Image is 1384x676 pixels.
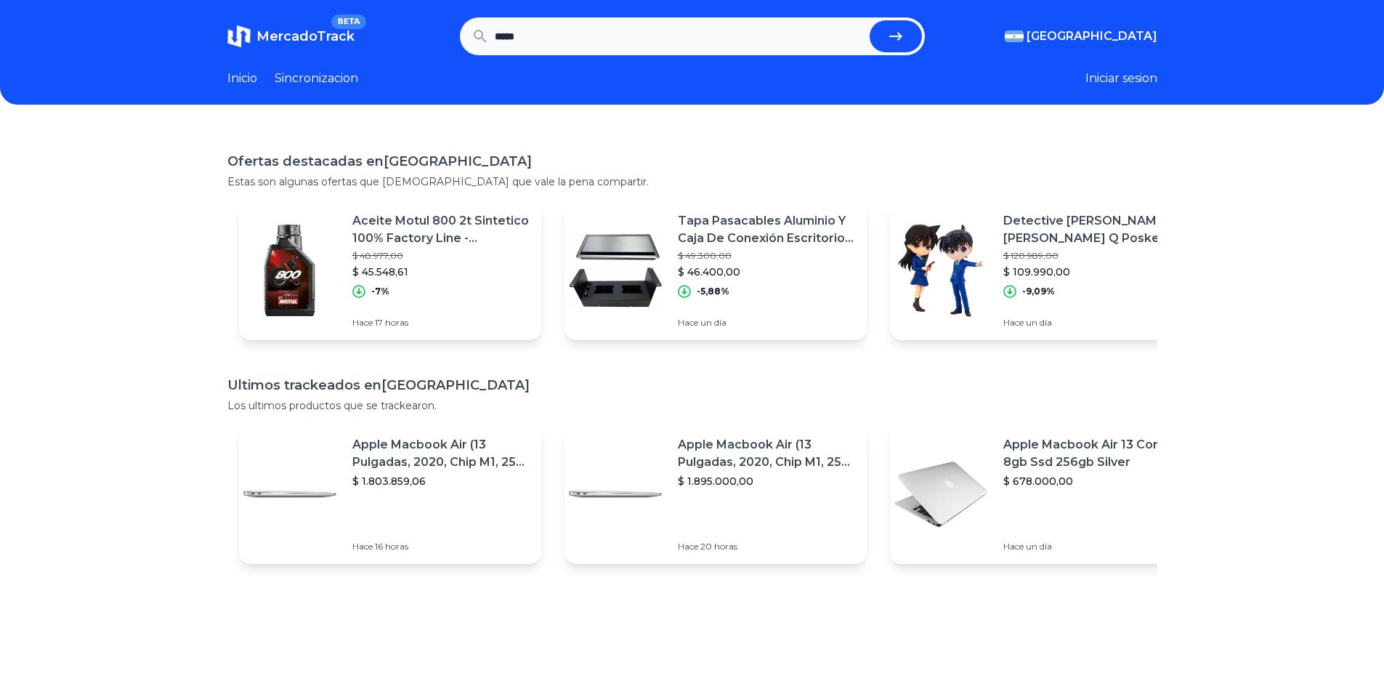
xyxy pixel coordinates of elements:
[678,212,855,247] p: Tapa Pasacables Aluminio Y Caja De Conexión Escritorio Elect
[678,541,855,552] p: Hace 20 horas
[564,443,666,545] img: Featured image
[1085,70,1157,87] button: Iniciar sesion
[1005,31,1024,42] img: Argentina
[678,265,855,279] p: $ 46.400,00
[1003,541,1181,552] p: Hace un día
[1022,286,1055,297] p: -9,09%
[890,220,992,321] img: Featured image
[352,541,530,552] p: Hace 16 horas
[352,474,530,488] p: $ 1.803.859,06
[1003,474,1181,488] p: $ 678.000,00
[1005,28,1157,45] button: [GEOGRAPHIC_DATA]
[352,436,530,471] p: Apple Macbook Air (13 Pulgadas, 2020, Chip M1, 256 Gb De Ssd, 8 Gb De Ram) - Plata
[352,212,530,247] p: Aceite Motul 800 2t Sintetico 100% Factory Line - [PERSON_NAME] Moto
[678,250,855,262] p: $ 49.300,00
[678,436,855,471] p: Apple Macbook Air (13 Pulgadas, 2020, Chip M1, 256 Gb De Ssd, 8 Gb De Ram) - Plata
[890,443,992,545] img: Featured image
[239,424,541,564] a: Featured imageApple Macbook Air (13 Pulgadas, 2020, Chip M1, 256 Gb De Ssd, 8 Gb De Ram) - Plata$...
[352,317,530,329] p: Hace 17 horas
[564,201,867,340] a: Featured imageTapa Pasacables Aluminio Y Caja De Conexión Escritorio Elect$ 49.300,00$ 46.400,00-...
[1003,317,1181,329] p: Hace un día
[890,201,1192,340] a: Featured imageDetective [PERSON_NAME] + [PERSON_NAME] Q Posket Banpresto$ 120.989,00$ 109.990,00-...
[352,265,530,279] p: $ 45.548,61
[890,424,1192,564] a: Featured imageApple Macbook Air 13 Core I5 8gb Ssd 256gb Silver$ 678.000,00Hace un día
[1027,28,1157,45] span: [GEOGRAPHIC_DATA]
[331,15,365,29] span: BETA
[564,220,666,321] img: Featured image
[564,424,867,564] a: Featured imageApple Macbook Air (13 Pulgadas, 2020, Chip M1, 256 Gb De Ssd, 8 Gb De Ram) - Plata$...
[227,398,1157,413] p: Los ultimos productos que se trackearon.
[1003,265,1181,279] p: $ 109.990,00
[1003,250,1181,262] p: $ 120.989,00
[227,151,1157,172] h1: Ofertas destacadas en [GEOGRAPHIC_DATA]
[227,70,257,87] a: Inicio
[1003,436,1181,471] p: Apple Macbook Air 13 Core I5 8gb Ssd 256gb Silver
[678,474,855,488] p: $ 1.895.000,00
[239,201,541,340] a: Featured imageAceite Motul 800 2t Sintetico 100% Factory Line - [PERSON_NAME] Moto$ 48.977,00$ 45...
[227,25,251,48] img: MercadoTrack
[371,286,389,297] p: -7%
[275,70,358,87] a: Sincronizacion
[678,317,855,329] p: Hace un día
[697,286,729,297] p: -5,88%
[256,28,355,44] span: MercadoTrack
[1003,212,1181,247] p: Detective [PERSON_NAME] + [PERSON_NAME] Q Posket Banpresto
[352,250,530,262] p: $ 48.977,00
[227,174,1157,189] p: Estas son algunas ofertas que [DEMOGRAPHIC_DATA] que vale la pena compartir.
[227,25,355,48] a: MercadoTrackBETA
[227,375,1157,395] h1: Ultimos trackeados en [GEOGRAPHIC_DATA]
[239,443,341,545] img: Featured image
[239,220,341,321] img: Featured image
